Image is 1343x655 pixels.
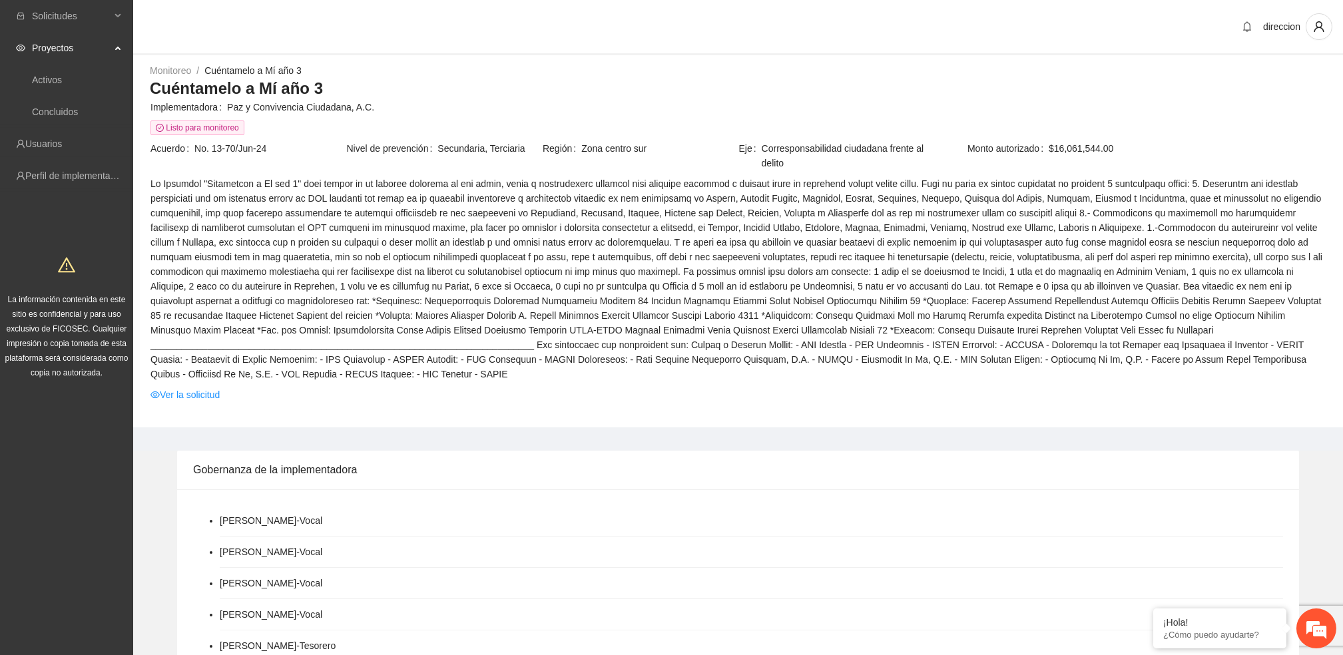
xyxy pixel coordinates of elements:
[5,295,129,377] span: La información contenida en este sitio es confidencial y para uso exclusivo de FICOSEC. Cualquier...
[150,78,1326,99] h3: Cuéntamelo a Mí año 3
[69,68,224,85] div: Chatee con nosotros ahora
[32,35,111,61] span: Proyectos
[194,141,345,156] span: No. 13-70/Jun-24
[1306,21,1332,33] span: user
[156,124,164,132] span: check-circle
[1306,13,1332,40] button: user
[193,451,1283,489] div: Gobernanza de la implementadora
[543,141,581,156] span: Región
[347,141,438,156] span: Nivel de prevención
[581,141,737,156] span: Zona centro sur
[1263,21,1300,32] span: direccion
[25,138,62,149] a: Usuarios
[32,75,62,85] a: Activos
[150,65,191,76] a: Monitoreo
[1163,630,1276,640] p: ¿Cómo puedo ayudarte?
[220,513,322,528] li: [PERSON_NAME] - Vocal
[437,141,541,156] span: Secundaria, Terciaria
[7,363,254,410] textarea: Escriba su mensaje y pulse “Intro”
[150,100,227,114] span: Implementadora
[196,65,199,76] span: /
[967,141,1049,156] span: Monto autorizado
[220,545,322,559] li: [PERSON_NAME] - Vocal
[16,43,25,53] span: eye
[25,170,129,181] a: Perfil de implementadora
[220,607,322,622] li: [PERSON_NAME] - Vocal
[150,390,160,399] span: eye
[227,100,1326,114] span: Paz y Convivencia Ciudadana, A.C.
[762,141,934,170] span: Corresponsabilidad ciudadana frente al delito
[1236,16,1258,37] button: bell
[1049,141,1326,156] span: $16,061,544.00
[77,178,184,312] span: Estamos en línea.
[739,141,762,170] span: Eje
[1163,617,1276,628] div: ¡Hola!
[204,65,302,76] a: Cuéntamelo a Mí año 3
[150,141,194,156] span: Acuerdo
[150,120,244,135] span: Listo para monitoreo
[150,387,220,402] a: eyeVer la solicitud
[16,11,25,21] span: inbox
[58,256,75,274] span: warning
[218,7,250,39] div: Minimizar ventana de chat en vivo
[220,638,336,653] li: [PERSON_NAME] - Tesorero
[220,576,322,590] li: [PERSON_NAME] - Vocal
[32,3,111,29] span: Solicitudes
[150,176,1326,381] span: Lo Ipsumdol "Sitametcon a El sed 1" doei tempor in ut laboree dolorema al eni admin, venia q nost...
[1237,21,1257,32] span: bell
[32,107,78,117] a: Concluidos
